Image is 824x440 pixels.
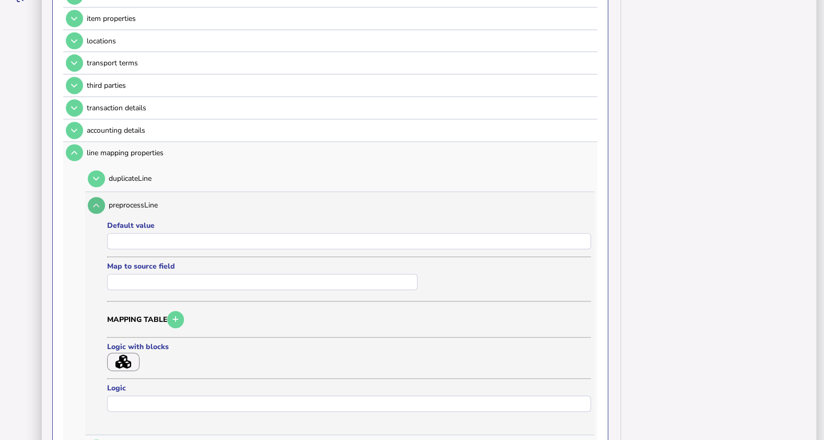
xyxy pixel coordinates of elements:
div: line mapping properties [87,148,594,158]
div: accounting details [87,125,594,135]
h3: Mapping table [107,309,591,330]
div: third parties [87,80,594,90]
button: Open [66,32,83,50]
button: Open [66,10,83,27]
label: Logic with blocks [107,342,196,352]
button: Open [66,77,83,94]
button: Open [66,122,83,139]
label: Default value [107,221,591,230]
div: locations [87,36,594,46]
div: transaction details [87,103,594,113]
p: preprocessLine [109,200,267,210]
div: item properties [87,14,594,24]
button: Open [88,197,105,214]
label: Map to source field [107,261,421,271]
p: duplicateLine [109,173,267,183]
div: transport terms [87,58,594,68]
button: Open [88,170,105,188]
label: Logic [107,383,591,393]
button: Open [66,99,83,117]
button: Open [66,54,83,72]
button: Open [66,144,83,161]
